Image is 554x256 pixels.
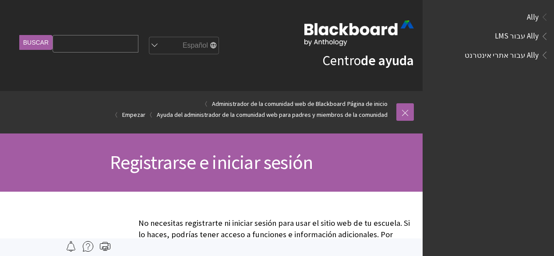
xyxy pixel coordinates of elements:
a: Administrador de la comunidad web de Blackboard [212,98,346,109]
font: Página de inicio [347,100,388,108]
span: Ally עבור אתרי אינטרנט [465,48,539,60]
font: Centro [322,52,361,69]
a: Empezar [122,109,145,120]
font: Registrarse e iniciar sesión [110,150,313,174]
select: Selector de idioma del sitio [148,37,219,55]
a: Ayuda del administrador de la comunidad web para padres y miembros de la comunidad [157,109,388,120]
img: Más ayuda [83,241,93,252]
font: Empezar [122,111,145,119]
img: Imprimir [100,241,110,252]
span: Ally עבור LMS [495,29,539,41]
img: Pizarra de Antología [304,21,414,46]
a: Página de inicio [347,98,388,109]
font: Administrador de la comunidad web de Blackboard [212,100,346,108]
span: Ally [527,10,539,21]
font: de ayuda [361,52,414,69]
nav: Esquema del libro para Antología Ayuda de Ally [428,10,549,63]
input: Buscar [19,35,53,50]
img: Sigue esta página [66,241,76,252]
a: Centrode ayuda [322,52,414,69]
font: Ayuda del administrador de la comunidad web para padres y miembros de la comunidad [157,111,388,119]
